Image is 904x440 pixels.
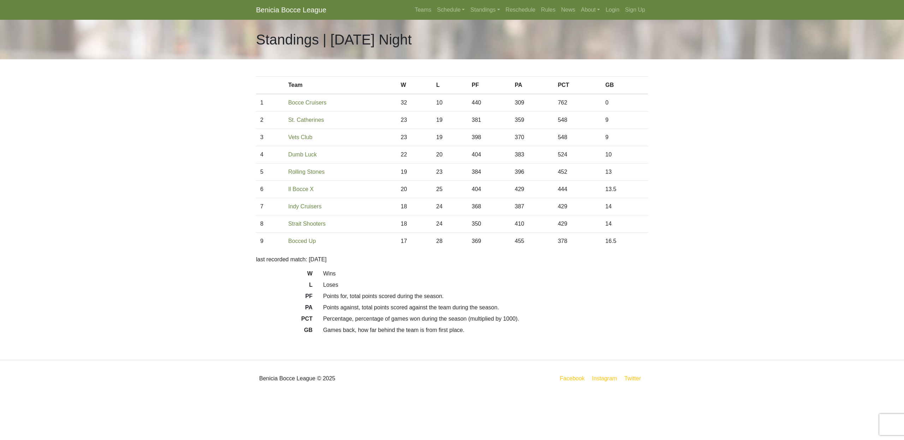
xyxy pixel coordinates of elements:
td: 368 [468,198,511,215]
td: 24 [432,198,468,215]
td: 13.5 [601,181,648,198]
td: 440 [468,94,511,112]
dt: L [251,281,318,292]
td: 19 [432,112,468,129]
td: 19 [397,163,432,181]
td: 429 [554,215,601,233]
td: 0 [601,94,648,112]
dt: PA [251,303,318,315]
a: Rules [538,3,558,17]
a: Il Bocce X [288,186,314,192]
td: 14 [601,215,648,233]
td: 16.5 [601,233,648,250]
td: 309 [511,94,554,112]
th: PF [468,77,511,94]
td: 10 [601,146,648,163]
td: 18 [397,215,432,233]
h1: Standings | [DATE] Night [256,31,412,48]
td: 396 [511,163,554,181]
td: 32 [397,94,432,112]
td: 23 [397,112,432,129]
td: 429 [554,198,601,215]
a: About [578,3,603,17]
td: 13 [601,163,648,181]
td: 548 [554,129,601,146]
td: 398 [468,129,511,146]
td: 404 [468,181,511,198]
a: Standings [468,3,502,17]
a: Schedule [434,3,468,17]
td: 24 [432,215,468,233]
td: 8 [256,215,284,233]
th: PA [511,77,554,94]
td: 410 [511,215,554,233]
td: 9 [601,129,648,146]
th: L [432,77,468,94]
td: 9 [601,112,648,129]
td: 28 [432,233,468,250]
td: 7 [256,198,284,215]
a: Indy Cruisers [288,203,321,209]
td: 2 [256,112,284,129]
a: Instagram [590,374,618,383]
td: 381 [468,112,511,129]
dt: GB [251,326,318,337]
td: 369 [468,233,511,250]
a: Twitter [623,374,647,383]
td: 9 [256,233,284,250]
td: 23 [397,129,432,146]
td: 383 [511,146,554,163]
a: Login [603,3,622,17]
a: News [558,3,578,17]
dt: PF [251,292,318,303]
a: Benicia Bocce League [256,3,326,17]
td: 3 [256,129,284,146]
th: W [397,77,432,94]
th: PCT [554,77,601,94]
td: 548 [554,112,601,129]
td: 5 [256,163,284,181]
td: 359 [511,112,554,129]
td: 444 [554,181,601,198]
td: 4 [256,146,284,163]
a: Rolling Stones [288,169,325,175]
a: Reschedule [503,3,539,17]
dd: Points against, total points scored against the team during the season. [318,303,653,312]
td: 524 [554,146,601,163]
td: 387 [511,198,554,215]
dd: Percentage, percentage of games won during the season (multiplied by 1000). [318,315,653,323]
a: Bocce Cruisers [288,100,326,106]
a: Teams [412,3,434,17]
td: 10 [432,94,468,112]
td: 23 [432,163,468,181]
dd: Games back, how far behind the team is from first place. [318,326,653,334]
td: 25 [432,181,468,198]
th: Team [284,77,397,94]
td: 20 [432,146,468,163]
a: Strait Shooters [288,221,326,227]
td: 18 [397,198,432,215]
a: Sign Up [622,3,648,17]
td: 762 [554,94,601,112]
a: St. Catherines [288,117,324,123]
a: Bocced Up [288,238,316,244]
td: 22 [397,146,432,163]
td: 404 [468,146,511,163]
td: 455 [511,233,554,250]
dt: W [251,269,318,281]
td: 20 [397,181,432,198]
dd: Points for, total points scored during the season. [318,292,653,301]
td: 429 [511,181,554,198]
td: 6 [256,181,284,198]
td: 370 [511,129,554,146]
td: 350 [468,215,511,233]
dd: Loses [318,281,653,289]
td: 14 [601,198,648,215]
th: GB [601,77,648,94]
td: 378 [554,233,601,250]
td: 384 [468,163,511,181]
a: Facebook [559,374,586,383]
td: 19 [432,129,468,146]
td: 452 [554,163,601,181]
dt: PCT [251,315,318,326]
